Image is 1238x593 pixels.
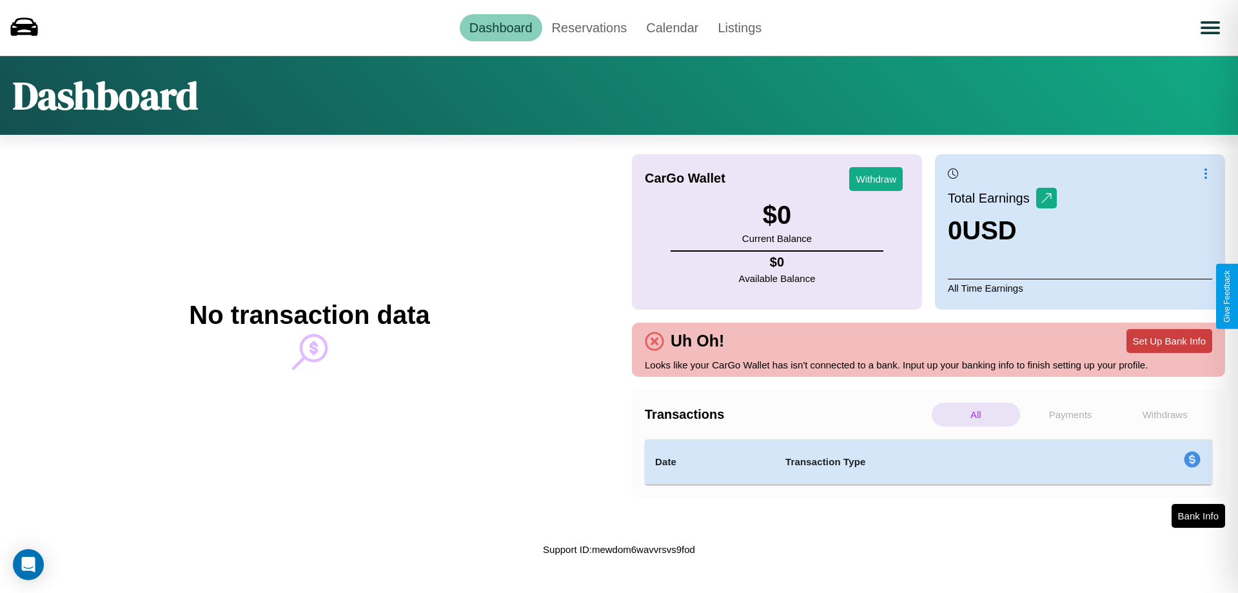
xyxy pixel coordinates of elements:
[742,230,812,247] p: Current Balance
[739,270,816,287] p: Available Balance
[655,454,765,470] h4: Date
[1027,403,1115,427] p: Payments
[13,69,198,122] h1: Dashboard
[1223,270,1232,323] div: Give Feedback
[460,14,542,41] a: Dashboard
[1126,329,1212,353] button: Set Up Bank Info
[849,167,903,191] button: Withdraw
[1192,10,1228,46] button: Open menu
[948,186,1036,210] p: Total Earnings
[742,201,812,230] h3: $ 0
[948,216,1057,245] h3: 0 USD
[543,541,695,558] p: Support ID: mewdom6wavvrsvs9fod
[645,356,1212,374] p: Looks like your CarGo Wallet has isn't connected to a bank. Input up your banking info to finish ...
[948,279,1212,297] p: All Time Earnings
[1121,403,1209,427] p: Withdraws
[645,439,1212,485] table: simple table
[708,14,771,41] a: Listings
[645,171,725,186] h4: CarGo Wallet
[739,255,816,270] h4: $ 0
[189,301,429,330] h2: No transaction data
[932,403,1020,427] p: All
[542,14,637,41] a: Reservations
[664,332,731,350] h4: Uh Oh!
[13,549,44,580] div: Open Intercom Messenger
[645,407,928,422] h4: Transactions
[636,14,708,41] a: Calendar
[1172,504,1225,528] button: Bank Info
[785,454,1078,470] h4: Transaction Type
